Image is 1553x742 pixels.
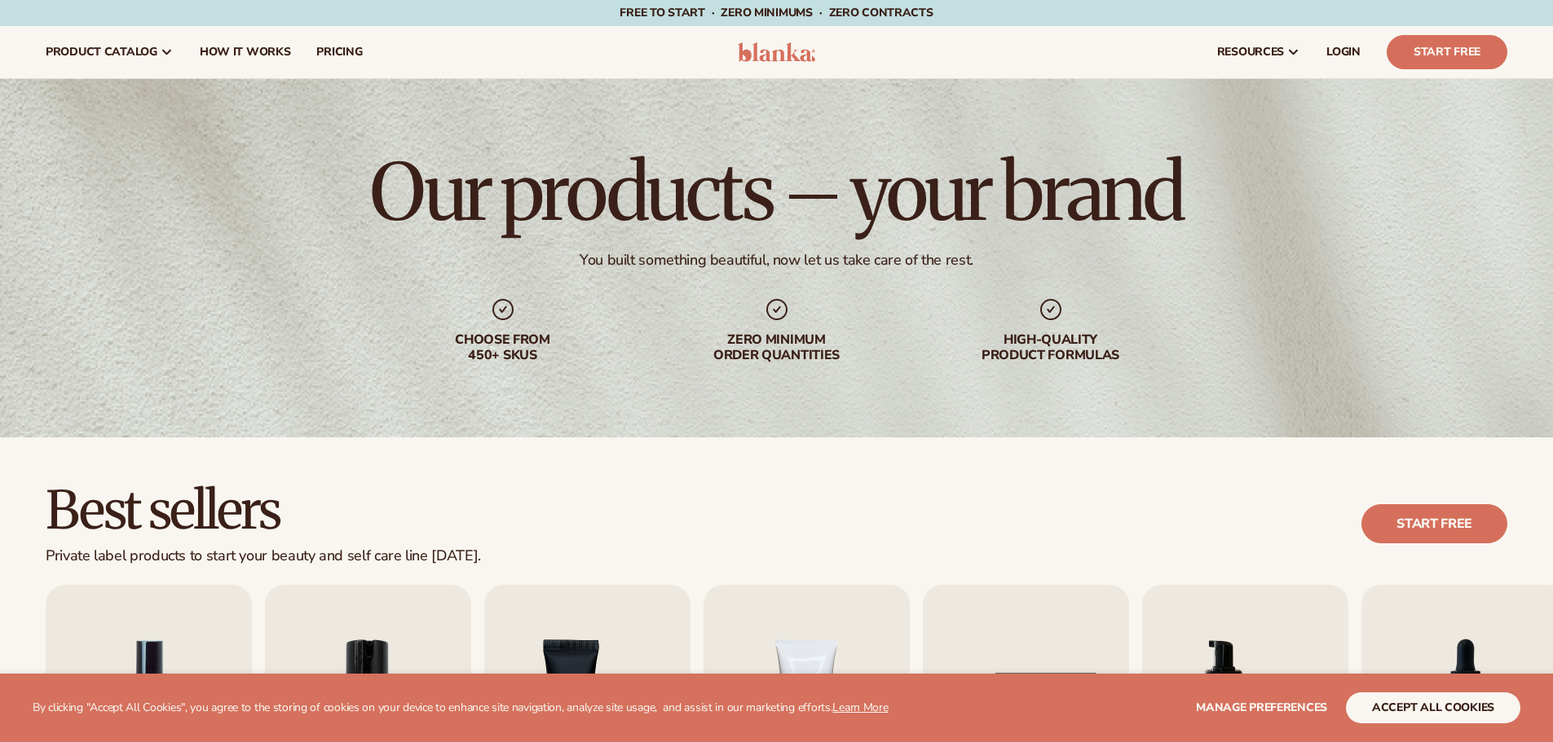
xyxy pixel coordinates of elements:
img: logo [738,42,815,62]
button: accept all cookies [1346,692,1520,723]
a: product catalog [33,26,187,78]
a: pricing [303,26,375,78]
div: Zero minimum order quantities [673,332,881,363]
div: High-quality product formulas [946,332,1155,363]
span: product catalog [46,46,157,59]
a: How It Works [187,26,304,78]
p: By clicking "Accept All Cookies", you agree to the storing of cookies on your device to enhance s... [33,701,889,715]
span: resources [1217,46,1284,59]
a: Learn More [832,700,888,715]
button: Manage preferences [1196,692,1327,723]
div: You built something beautiful, now let us take care of the rest. [580,251,973,270]
span: pricing [316,46,362,59]
div: Choose from 450+ Skus [399,332,607,363]
a: Start Free [1387,35,1507,69]
span: Free to start · ZERO minimums · ZERO contracts [620,5,933,20]
span: LOGIN [1326,46,1361,59]
span: Manage preferences [1196,700,1327,715]
div: Private label products to start your beauty and self care line [DATE]. [46,547,481,565]
a: LOGIN [1313,26,1374,78]
span: How It Works [200,46,291,59]
h2: Best sellers [46,483,481,538]
a: resources [1204,26,1313,78]
h1: Our products – your brand [370,153,1182,231]
a: Start free [1361,504,1507,543]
